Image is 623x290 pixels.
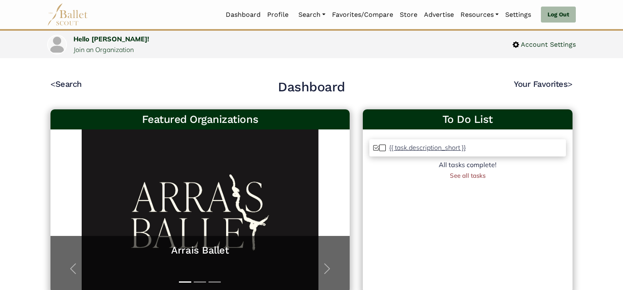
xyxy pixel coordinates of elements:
a: To Do List [369,113,566,127]
p: {{ task.description_short }} [389,143,466,152]
a: Arrais Ballet [59,244,341,257]
a: Favorites/Compare [329,6,396,23]
a: Account Settings [513,39,576,50]
span: Account Settings [519,39,576,50]
a: Search [295,6,329,23]
a: Join an Organization [73,45,134,54]
a: Hello [PERSON_NAME]! [73,35,149,43]
a: Resources [457,6,502,23]
a: Store [396,6,421,23]
button: Slide 1 [179,277,191,287]
a: Profile [264,6,292,23]
a: Settings [502,6,534,23]
h2: Dashboard [278,79,345,96]
code: > [568,79,573,89]
a: Dashboard [222,6,264,23]
button: Slide 2 [194,277,206,287]
a: <Search [50,79,82,89]
a: Log Out [541,7,576,23]
h3: Featured Organizations [57,113,343,127]
button: Slide 3 [208,277,221,287]
a: Advertise [421,6,457,23]
div: All tasks complete! [369,160,566,170]
img: profile picture [48,36,66,54]
a: Your Favorites> [514,79,573,89]
a: See all tasks [450,172,486,179]
code: < [50,79,55,89]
